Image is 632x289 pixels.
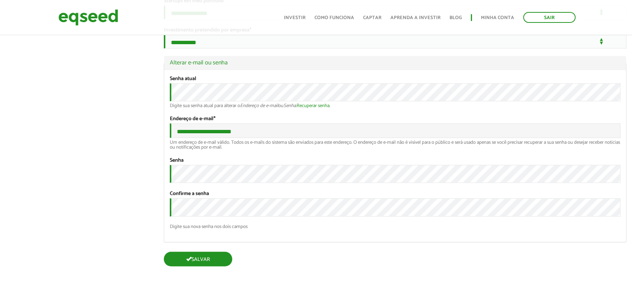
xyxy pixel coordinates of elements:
[214,115,215,123] span: Este campo é obrigatório.
[240,102,278,110] em: Endereço de e-mail
[170,224,621,229] div: Digite sua nova senha nos dois campos
[170,158,184,163] label: Senha
[170,76,196,82] label: Senha atual
[164,252,232,267] button: Salvar
[170,191,209,197] label: Confirme a senha
[315,15,354,20] a: Como funciona
[481,15,514,20] a: Minha conta
[450,15,462,20] a: Blog
[170,116,215,122] label: Endereço de e-mail
[390,15,441,20] a: Aprenda a investir
[170,60,621,66] a: Alterar e-mail ou senha
[58,7,118,27] img: EqSeed
[170,103,621,108] div: Digite sua senha atual para alterar o ou . .
[284,15,306,20] a: Investir
[523,12,576,23] a: Sair
[170,140,621,150] div: Um endereço de e-mail válido. Todos os e-mails do sistema são enviados para este endereço. O ende...
[363,15,381,20] a: Captar
[297,103,329,108] a: Recuperar senha
[283,102,296,110] em: Senha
